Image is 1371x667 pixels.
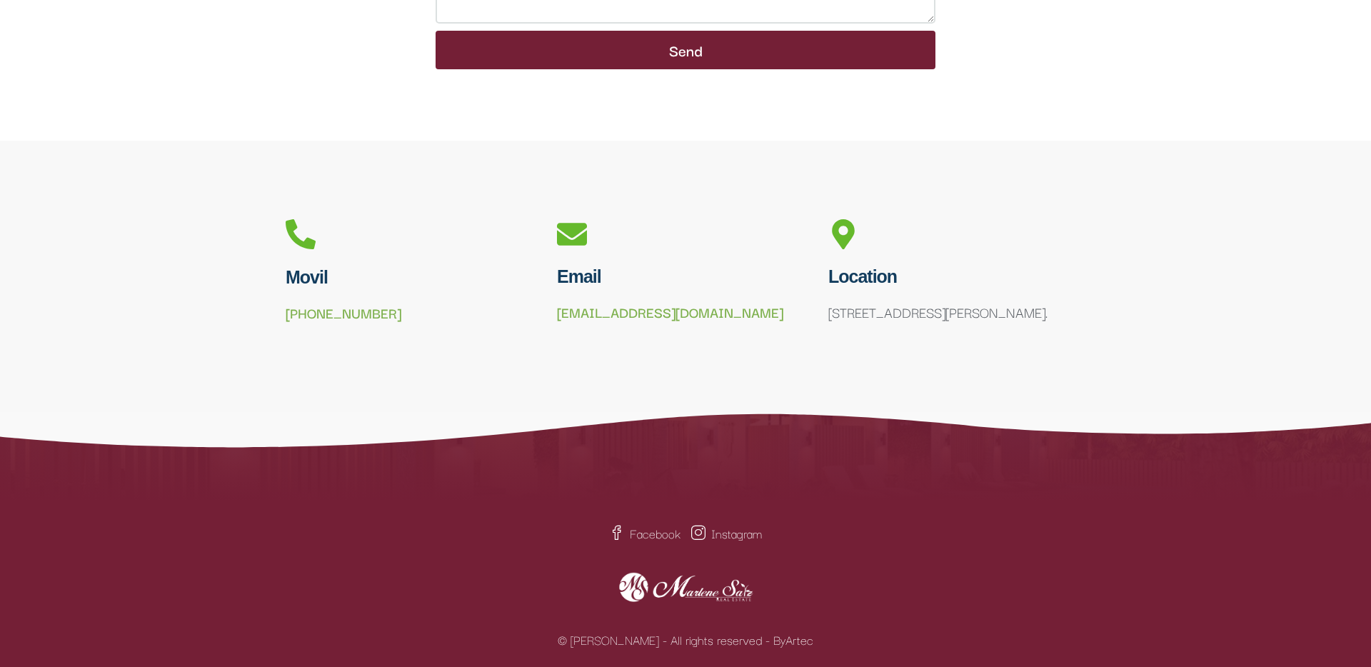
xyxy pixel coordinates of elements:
[691,523,762,543] a: Instagram
[785,630,813,649] a: Artec
[557,301,783,323] a: [EMAIL_ADDRESS][DOMAIN_NAME]
[286,302,401,324] a: [PHONE_NUMBER]
[828,266,897,286] span: Location
[264,631,1107,648] div: © [PERSON_NAME] - All rights reserved - By
[828,301,1085,323] p: [STREET_ADDRESS][PERSON_NAME].
[286,267,328,287] span: Movil
[610,523,681,543] a: Facebook
[614,568,757,607] img: logo
[436,31,935,69] button: Send
[557,266,601,286] span: Email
